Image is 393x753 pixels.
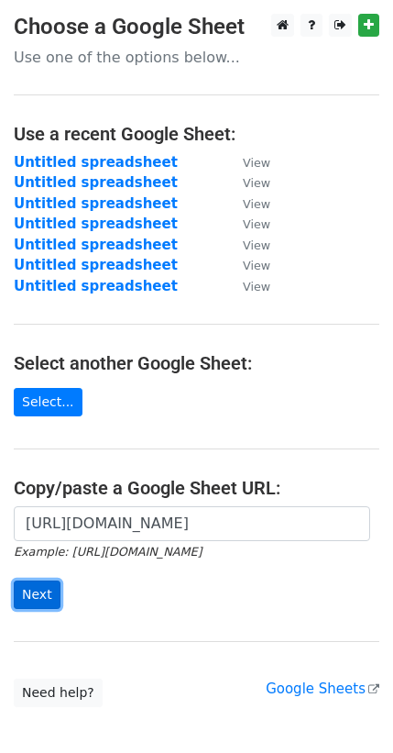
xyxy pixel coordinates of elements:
[243,259,270,272] small: View
[224,174,270,191] a: View
[14,48,379,67] p: Use one of the options below...
[243,217,270,231] small: View
[14,14,379,40] h3: Choose a Google Sheet
[14,278,178,294] a: Untitled spreadsheet
[14,123,379,145] h4: Use a recent Google Sheet:
[14,388,82,416] a: Select...
[14,154,178,171] a: Untitled spreadsheet
[224,216,270,232] a: View
[224,195,270,212] a: View
[14,581,60,609] input: Next
[14,174,178,191] a: Untitled spreadsheet
[14,352,379,374] h4: Select another Google Sheet:
[14,477,379,499] h4: Copy/paste a Google Sheet URL:
[14,237,178,253] a: Untitled spreadsheet
[14,216,178,232] a: Untitled spreadsheet
[14,679,103,707] a: Need help?
[243,197,270,211] small: View
[243,238,270,252] small: View
[14,506,370,541] input: Paste your Google Sheet URL here
[14,195,178,212] a: Untitled spreadsheet
[14,545,202,559] small: Example: [URL][DOMAIN_NAME]
[224,278,270,294] a: View
[301,665,393,753] iframe: Chat Widget
[224,257,270,273] a: View
[243,280,270,293] small: View
[224,154,270,171] a: View
[243,156,270,170] small: View
[14,257,178,273] a: Untitled spreadsheet
[266,681,379,697] a: Google Sheets
[243,176,270,190] small: View
[224,237,270,253] a: View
